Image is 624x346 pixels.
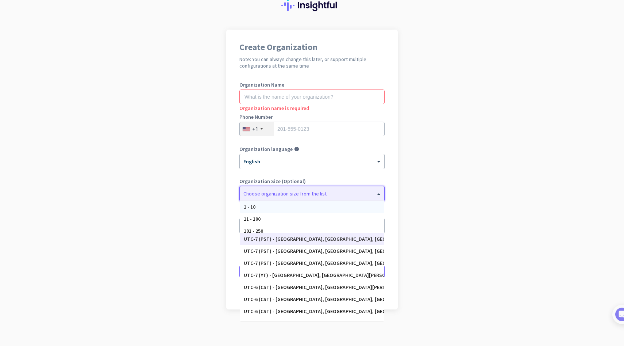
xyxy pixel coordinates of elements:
div: UTC-6 (CST) - [GEOGRAPHIC_DATA], [GEOGRAPHIC_DATA], [PERSON_NAME][GEOGRAPHIC_DATA][PERSON_NAME], ... [244,320,380,327]
div: UTC-7 (PST) - [GEOGRAPHIC_DATA], [GEOGRAPHIC_DATA], [GEOGRAPHIC_DATA], [PERSON_NAME] [244,248,380,254]
div: UTC-6 (CST) - [GEOGRAPHIC_DATA], [GEOGRAPHIC_DATA], [GEOGRAPHIC_DATA], [GEOGRAPHIC_DATA] [244,296,380,303]
div: UTC-7 (YT) - [GEOGRAPHIC_DATA], [GEOGRAPHIC_DATA][PERSON_NAME] [244,272,380,278]
div: Options List [240,201,384,285]
i: help [294,147,299,152]
label: Organization language [239,147,293,152]
div: UTC-7 (PST) - [GEOGRAPHIC_DATA], [GEOGRAPHIC_DATA], [GEOGRAPHIC_DATA][PERSON_NAME], [GEOGRAPHIC_D... [244,236,380,242]
div: Options List [240,233,384,321]
span: 11 - 100 [244,216,261,222]
div: UTC-6 (CST) - [GEOGRAPHIC_DATA], [GEOGRAPHIC_DATA][PERSON_NAME], [GEOGRAPHIC_DATA][PERSON_NAME], ... [244,284,380,290]
div: Go back [239,291,385,296]
span: 101 - 250 [244,228,263,234]
span: Organization name is required [239,105,309,111]
div: UTC-6 (CST) - [GEOGRAPHIC_DATA], [GEOGRAPHIC_DATA], [GEOGRAPHIC_DATA], [GEOGRAPHIC_DATA] [244,308,380,315]
h2: Note: You can always change this later, or support multiple configurations at the same time [239,56,385,69]
label: Phone Number [239,114,385,119]
div: +1 [252,125,258,133]
label: Organization Time Zone [239,211,385,216]
h1: Create Organization [239,43,385,52]
input: What is the name of your organization? [239,90,385,104]
label: Organization Name [239,82,385,87]
input: 201-555-0123 [239,122,385,136]
button: Create Organization [239,265,385,278]
div: UTC-7 (PST) - [GEOGRAPHIC_DATA], [GEOGRAPHIC_DATA], [GEOGRAPHIC_DATA], [GEOGRAPHIC_DATA] [244,260,380,266]
span: 1 - 10 [244,204,255,210]
label: Organization Size (Optional) [239,179,385,184]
